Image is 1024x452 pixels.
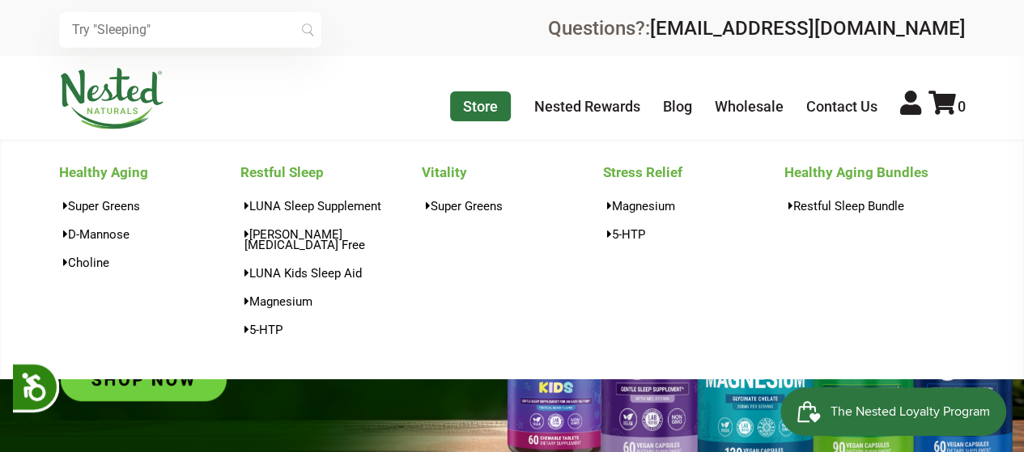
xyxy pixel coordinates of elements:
a: [EMAIL_ADDRESS][DOMAIN_NAME] [650,17,966,40]
a: Super Greens [422,194,603,218]
span: 0 [958,98,966,115]
a: 0 [928,98,966,115]
a: Magnesium [240,289,422,313]
a: LUNA Sleep Supplement [240,194,422,218]
a: Super Greens [59,194,240,218]
a: Stress Relief [603,159,784,185]
a: Blog [663,98,692,115]
a: Choline [59,251,240,274]
a: Restful Sleep Bundle [784,194,966,218]
a: Contact Us [806,98,877,115]
a: 5-HTP [240,318,422,341]
a: Magnesium [603,194,784,218]
a: Restful Sleep [240,159,422,185]
a: Nested Rewards [534,98,640,115]
a: Store [450,91,511,121]
img: Nested Naturals [59,68,164,129]
a: D-Mannose [59,222,240,246]
a: LUNA Kids Sleep Aid [240,261,422,285]
div: Questions?: [548,19,966,38]
a: 5-HTP [603,222,784,246]
input: Try "Sleeping" [59,12,321,48]
a: Vitality [422,159,603,185]
a: [PERSON_NAME][MEDICAL_DATA] Free [240,222,422,256]
a: Healthy Aging [59,159,240,185]
iframe: Button to open loyalty program pop-up [780,387,1008,436]
a: Wholesale [715,98,784,115]
a: Healthy Aging Bundles [784,159,966,185]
